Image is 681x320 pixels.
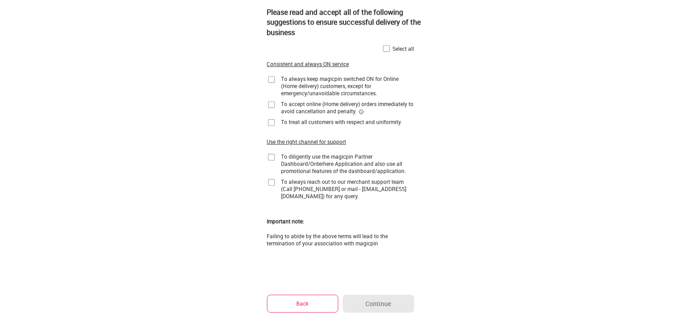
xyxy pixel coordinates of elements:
[359,109,364,115] img: informationCircleBlack.2195f373.svg
[267,100,276,109] img: home-delivery-unchecked-checkbox-icon.f10e6f61.svg
[281,118,402,125] div: To treat all customers with respect and uniformity.
[281,75,414,97] div: To always keep magicpin switched ON for Online (Home delivery) customers, except for emergency/un...
[393,45,414,52] div: Select all
[281,153,414,174] div: To diligently use the magicpin Partner Dashboard/Orderhere Application and also use all promotion...
[343,295,414,313] button: Continue
[267,60,349,68] div: Consistent and always ON service
[267,153,276,162] img: home-delivery-unchecked-checkbox-icon.f10e6f61.svg
[267,295,339,312] button: Back
[267,118,276,127] img: home-delivery-unchecked-checkbox-icon.f10e6f61.svg
[267,75,276,84] img: home-delivery-unchecked-checkbox-icon.f10e6f61.svg
[281,100,414,115] div: To accept online (Home delivery) orders immediately to avoid cancellation and penalty.
[267,218,304,225] div: Important note:
[267,178,276,187] img: home-delivery-unchecked-checkbox-icon.f10e6f61.svg
[267,138,347,146] div: Use the right channel for support
[281,178,414,200] div: To always reach out to our merchant support team (Call [PHONE_NUMBER] or mail - [EMAIL_ADDRESS][D...
[267,232,414,247] div: Failing to abide by the above terms will lead to the termination of your association with magicpin
[382,44,391,53] img: home-delivery-unchecked-checkbox-icon.f10e6f61.svg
